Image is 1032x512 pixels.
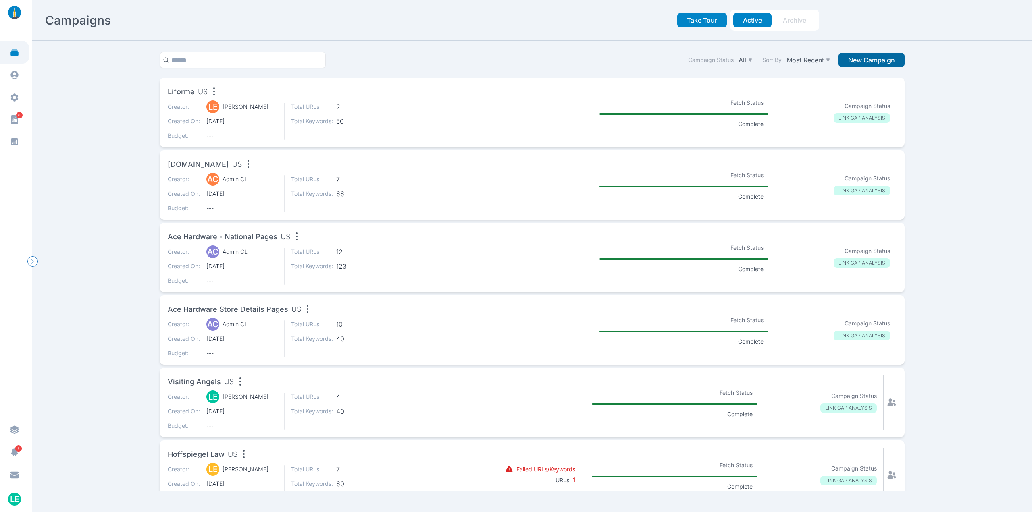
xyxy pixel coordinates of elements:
[733,193,768,201] p: Complete
[223,175,248,183] p: Admin CL
[198,86,208,97] span: US
[206,422,277,430] span: ---
[737,54,754,66] button: All
[168,393,200,401] p: Creator:
[228,449,237,460] span: US
[206,173,219,186] div: AC
[677,13,727,27] button: Take Tour
[168,376,221,388] span: Visiting Angels
[223,465,268,473] p: [PERSON_NAME]
[336,320,378,328] span: 10
[820,476,877,485] p: LINK GAP ANALYSIS
[168,86,195,97] span: Liforme
[785,54,832,66] button: Most Recent
[733,265,768,273] p: Complete
[168,159,229,170] span: [DOMAIN_NAME]
[336,103,378,111] span: 2
[206,463,219,476] div: LE
[168,465,200,473] p: Creator:
[336,248,378,256] span: 12
[206,480,277,488] span: [DATE]
[336,190,378,198] span: 66
[168,407,200,415] p: Created On:
[556,477,571,483] b: URLs:
[291,117,333,125] p: Total Keywords:
[291,320,333,328] p: Total URLs:
[834,258,890,268] p: LINK GAP ANALYSIS
[786,56,824,64] p: Most Recent
[336,480,378,488] span: 60
[168,190,200,198] p: Created On:
[206,132,277,140] span: ---
[291,103,333,111] p: Total URLs:
[206,277,277,285] span: ---
[726,242,768,253] p: Fetch Status
[516,465,575,473] p: Failed URLs/Keywords
[168,262,200,270] p: Created On:
[168,304,288,315] span: Ace Hardware Store Details Pages
[223,248,248,256] p: Admin CL
[336,393,378,401] span: 4
[291,480,333,488] p: Total Keywords:
[281,231,290,243] span: US
[291,175,333,183] p: Total URLs:
[16,112,23,118] span: 87
[845,174,890,182] p: Campaign Status
[206,245,219,258] div: AC
[168,335,200,343] p: Created On:
[291,393,333,401] p: Total URLs:
[336,407,378,415] span: 40
[291,262,333,270] p: Total Keywords:
[726,170,768,181] p: Fetch Status
[168,349,200,357] p: Budget:
[336,117,378,125] span: 50
[206,407,277,415] span: [DATE]
[726,315,768,326] p: Fetch Status
[168,320,200,328] p: Creator:
[206,262,277,270] span: [DATE]
[206,318,219,331] div: AC
[291,407,333,415] p: Total Keywords:
[223,103,268,111] p: [PERSON_NAME]
[223,393,268,401] p: [PERSON_NAME]
[834,186,890,195] p: LINK GAP ANALYSIS
[773,13,816,27] button: Archive
[206,335,277,343] span: [DATE]
[168,449,225,460] span: Hoffspiegel Law
[722,483,757,491] p: Complete
[168,132,200,140] p: Budget:
[722,410,757,418] p: Complete
[232,159,242,170] span: US
[715,387,757,398] p: Fetch Status
[336,262,378,270] span: 123
[168,231,277,243] span: Ace Hardware - National Pages
[571,476,575,484] span: 1
[168,117,200,125] p: Created On:
[168,204,200,212] p: Budget:
[688,56,734,64] label: Campaign Status
[5,6,24,19] img: linklaunch_small.2ae18699.png
[845,102,890,110] p: Campaign Status
[831,464,877,473] p: Campaign Status
[168,175,200,183] p: Creator:
[726,97,768,108] p: Fetch Status
[291,465,333,473] p: Total URLs:
[733,13,772,27] button: Active
[291,335,333,343] p: Total Keywords:
[733,338,768,346] p: Complete
[206,117,277,125] span: [DATE]
[715,460,757,471] p: Fetch Status
[291,304,301,315] span: US
[733,120,768,128] p: Complete
[739,56,746,64] p: All
[206,204,277,212] span: ---
[845,319,890,328] p: Campaign Status
[45,13,111,27] h2: Campaigns
[834,331,890,340] p: LINK GAP ANALYSIS
[168,277,200,285] p: Budget:
[820,403,877,413] p: LINK GAP ANALYSIS
[168,248,200,256] p: Creator:
[223,320,248,328] p: Admin CL
[838,53,905,67] button: New Campaign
